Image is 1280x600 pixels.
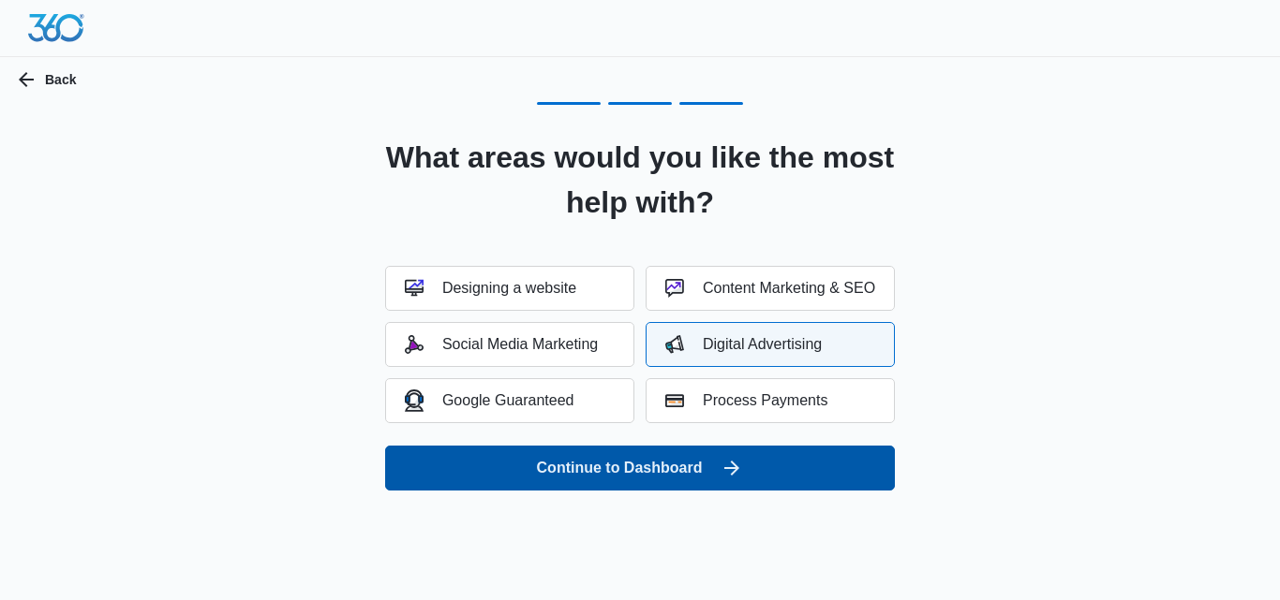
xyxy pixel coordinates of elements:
div: Google Guaranteed [405,389,574,411]
div: Content Marketing & SEO [665,279,875,298]
div: Digital Advertising [665,335,822,354]
h2: What areas would you like the most help with? [362,135,918,225]
button: Process Payments [646,378,895,423]
div: Designing a website [405,279,576,298]
div: Process Payments [665,391,827,410]
button: Social Media Marketing [385,322,634,367]
button: Continue to Dashboard [385,446,895,490]
button: Content Marketing & SEO [646,266,895,311]
button: Designing a website [385,266,634,311]
div: Social Media Marketing [405,335,598,354]
button: Google Guaranteed [385,378,634,423]
button: Digital Advertising [646,322,895,367]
